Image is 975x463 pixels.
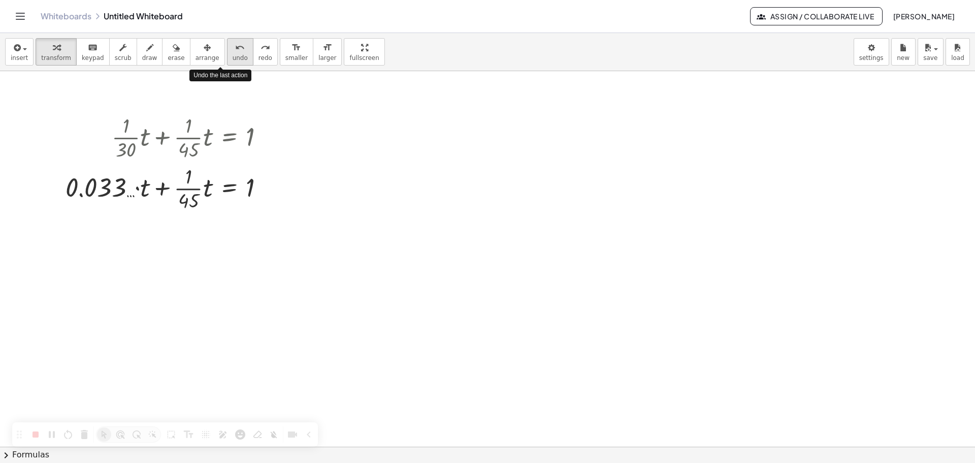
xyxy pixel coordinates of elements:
button: fullscreen [344,38,384,66]
span: erase [168,54,184,61]
button: insert [5,38,34,66]
button: Toggle navigation [12,8,28,24]
i: format_size [322,42,332,54]
button: save [918,38,944,66]
span: settings [859,54,884,61]
span: larger [318,54,336,61]
button: [PERSON_NAME] [885,7,963,25]
button: draw [137,38,163,66]
span: fullscreen [349,54,379,61]
span: keypad [82,54,104,61]
button: Assign / Collaborate Live [750,7,883,25]
button: keyboardkeypad [76,38,110,66]
button: erase [162,38,190,66]
button: load [946,38,970,66]
span: new [897,54,909,61]
button: arrange [190,38,225,66]
a: Whiteboards [41,11,91,21]
i: format_size [291,42,301,54]
span: arrange [196,54,219,61]
button: undoundo [227,38,253,66]
button: format_sizelarger [313,38,342,66]
button: settings [854,38,889,66]
span: transform [41,54,71,61]
span: [PERSON_NAME] [893,12,955,21]
button: new [891,38,916,66]
div: Undo the last action [189,70,251,81]
span: scrub [115,54,132,61]
button: format_sizesmaller [280,38,313,66]
span: save [923,54,937,61]
button: scrub [109,38,137,66]
span: smaller [285,54,308,61]
i: keyboard [88,42,97,54]
span: draw [142,54,157,61]
span: load [951,54,964,61]
span: redo [258,54,272,61]
span: Assign / Collaborate Live [759,12,874,21]
i: redo [261,42,270,54]
i: undo [235,42,245,54]
button: transform [36,38,77,66]
span: undo [233,54,248,61]
button: redoredo [253,38,278,66]
span: insert [11,54,28,61]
